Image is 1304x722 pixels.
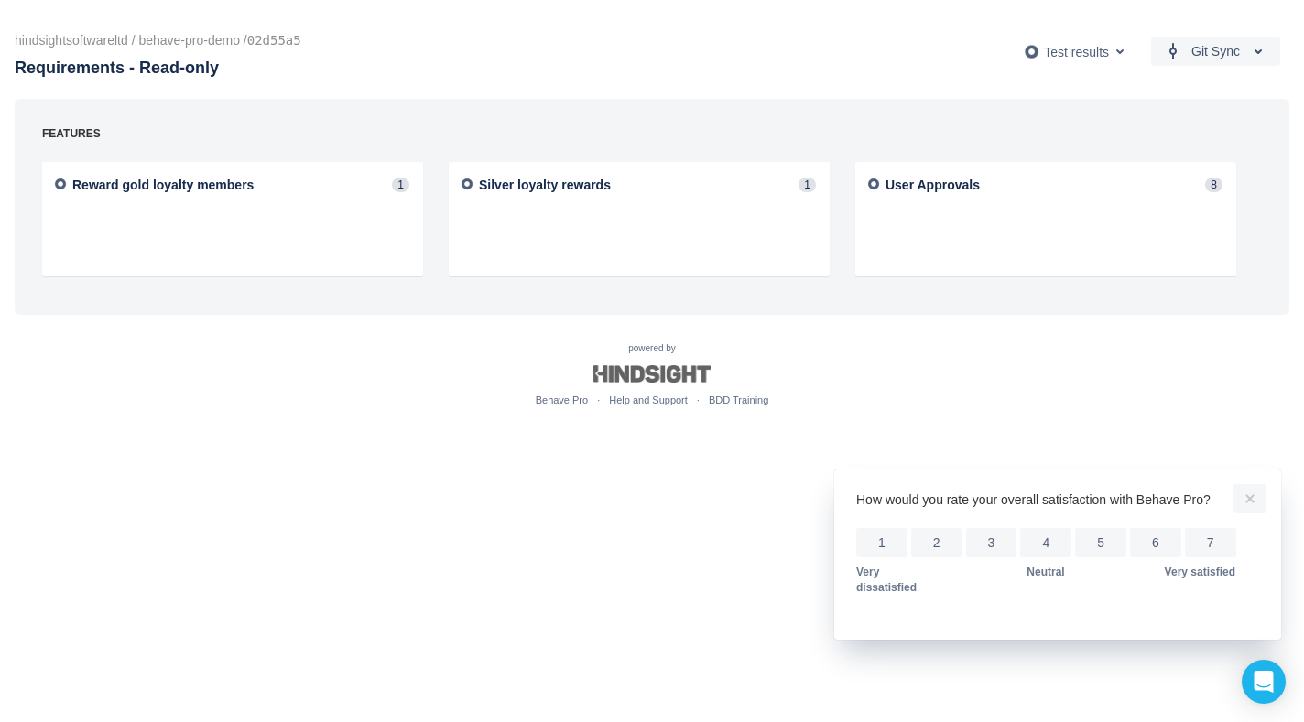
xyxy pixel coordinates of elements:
button: 1 [856,528,907,557]
span: 4 [1042,528,1049,557]
span: Git Sync [1191,37,1240,66]
span: Neutral [929,565,1162,596]
span: 7 [1207,528,1214,557]
button: 2 [911,528,962,557]
span: 6 [1152,528,1159,557]
button: 5 [1075,528,1126,557]
span: 1 [878,528,886,557]
h3: Requirements - Read-only [15,55,219,81]
span: 1 [392,178,409,192]
img: AgwABIgr006M16MAAAAASUVORK5CYII= [458,178,473,190]
a: BDD Training [709,394,768,405]
span: 1 [799,178,816,192]
span: Very satisfied [1162,565,1235,596]
div: FEATURES [42,126,1247,142]
span: 3 [988,528,995,557]
span: 5 [1097,528,1104,557]
span: 2 [933,528,940,557]
span: more [1239,488,1261,510]
span: Test results [1044,44,1109,59]
button: 6 [1130,528,1181,557]
a: Silver loyalty rewards [479,178,611,192]
a: Help and Support [609,394,688,405]
span: Very dissatisfied [856,565,929,596]
button: 7 [1185,528,1236,557]
span: 8 [1205,178,1222,192]
button: 3 [966,528,1017,557]
div: Open Intercom Messenger [1242,660,1286,704]
button: Test results [1013,37,1142,66]
p: How would you rate your overall satisfaction with Behave Pro? [856,491,1259,510]
span: 02d55a5 [247,33,301,48]
button: Git Sync [1151,37,1280,66]
span: hindsightsoftwareltd / behave-pro-demo / [15,32,429,50]
a: Behave Pro [536,394,588,405]
a: Reward gold loyalty members [72,178,254,192]
img: AgwABIgr006M16MAAAAASUVORK5CYII= [864,178,880,190]
button: 4 [1020,528,1071,557]
img: AgwABIgr006M16MAAAAASUVORK5CYII= [1024,44,1039,59]
a: User Approvals [886,178,980,192]
img: AgwABIgr006M16MAAAAASUVORK5CYII= [51,178,67,190]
